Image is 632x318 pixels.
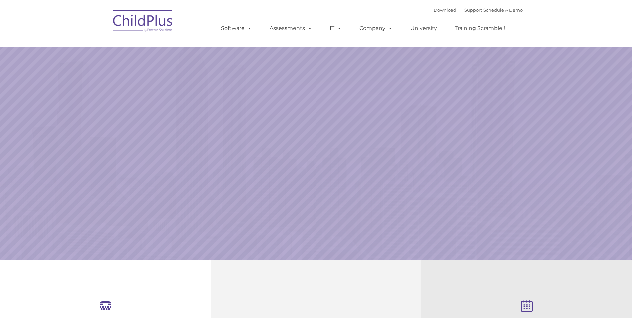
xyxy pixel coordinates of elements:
[434,7,456,13] a: Download
[353,22,399,35] a: Company
[464,7,482,13] a: Support
[448,22,512,35] a: Training Scramble!!
[323,22,348,35] a: IT
[214,22,259,35] a: Software
[404,22,444,35] a: University
[263,22,319,35] a: Assessments
[110,5,176,39] img: ChildPlus by Procare Solutions
[483,7,523,13] a: Schedule A Demo
[429,189,535,217] a: Learn More
[434,7,523,13] font: |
